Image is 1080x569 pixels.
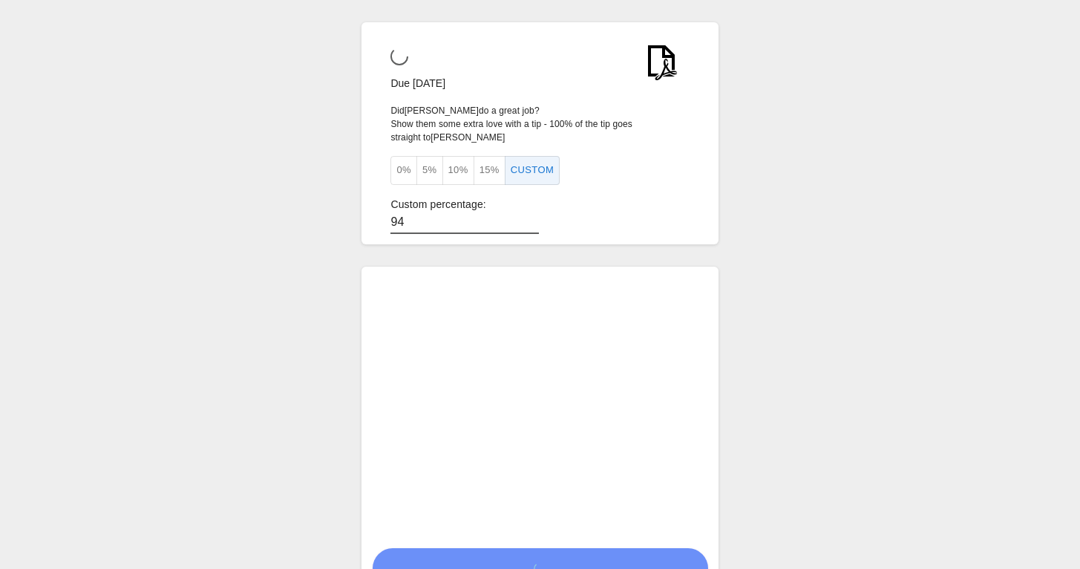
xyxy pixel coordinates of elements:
[369,274,710,539] iframe: Secure payment input frame
[390,77,445,89] span: Due [DATE]
[633,33,690,89] img: KWtEnYElUAjQEnRfPUW9W5ea6t5aBiGYRiGYRiGYRg1o9H4B2ScLFicwGxqAAAAAElFTkSuQmCC
[390,197,689,212] p: Custom percentage:
[416,156,443,185] button: 5%
[390,104,689,144] p: Did [PERSON_NAME] do a great job? Show them some extra love with a tip - 100% of the tip goes str...
[442,156,474,185] button: 10%
[390,156,417,185] button: 0%
[474,156,505,185] button: 15%
[505,156,560,185] button: Custom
